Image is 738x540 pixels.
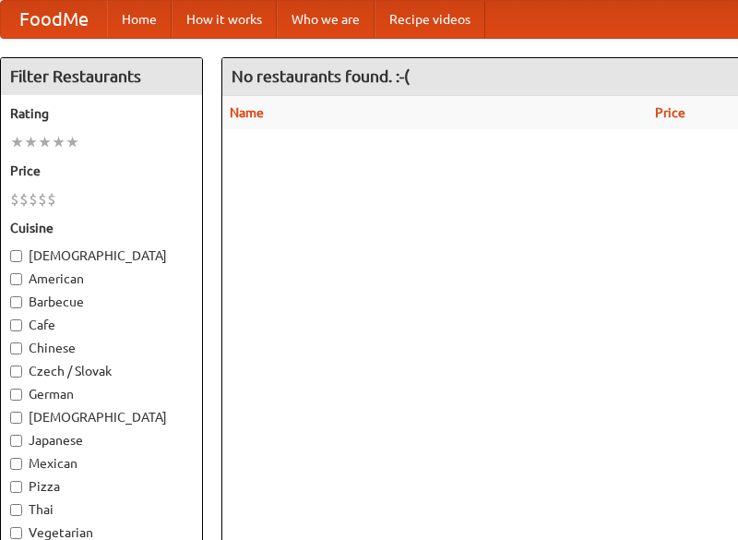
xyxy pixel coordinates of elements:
input: Pizza [10,481,22,493]
label: Japanese [10,431,193,450]
h5: Price [10,162,193,180]
input: German [10,389,22,401]
input: Thai [10,504,22,516]
li: $ [38,189,47,210]
li: ★ [24,132,38,152]
label: Barbecue [10,293,193,311]
li: $ [47,189,56,210]
input: Japanese [10,435,22,447]
a: FoodMe [1,1,107,38]
h4: Filter Restaurants [1,58,202,95]
li: ★ [38,132,52,152]
input: [DEMOGRAPHIC_DATA] [10,250,22,262]
input: American [10,273,22,285]
a: How it works [172,1,277,38]
label: American [10,270,193,288]
label: German [10,385,193,403]
a: Home [107,1,172,38]
a: Name [230,105,264,120]
label: Cafe [10,316,193,334]
input: Chinese [10,342,22,354]
a: Price [655,105,685,120]
label: Czech / Slovak [10,362,193,380]
input: [DEMOGRAPHIC_DATA] [10,412,22,424]
label: Pizza [10,477,193,496]
input: Czech / Slovak [10,366,22,378]
label: [DEMOGRAPHIC_DATA] [10,246,193,265]
a: Recipe videos [375,1,485,38]
input: Vegetarian [10,527,22,539]
label: Thai [10,500,193,519]
input: Cafe [10,319,22,331]
label: [DEMOGRAPHIC_DATA] [10,408,193,426]
li: ★ [52,132,65,152]
h5: Rating [10,104,193,123]
h5: Cuisine [10,219,193,237]
li: $ [19,189,29,210]
label: Chinese [10,339,193,357]
li: ★ [10,132,24,152]
li: $ [29,189,38,210]
li: $ [10,189,19,210]
ng-pluralize: No restaurants found. :-( [232,67,410,85]
li: ★ [65,132,79,152]
label: Mexican [10,454,193,473]
input: Barbecue [10,296,22,308]
input: Mexican [10,458,22,470]
a: Who we are [277,1,375,38]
